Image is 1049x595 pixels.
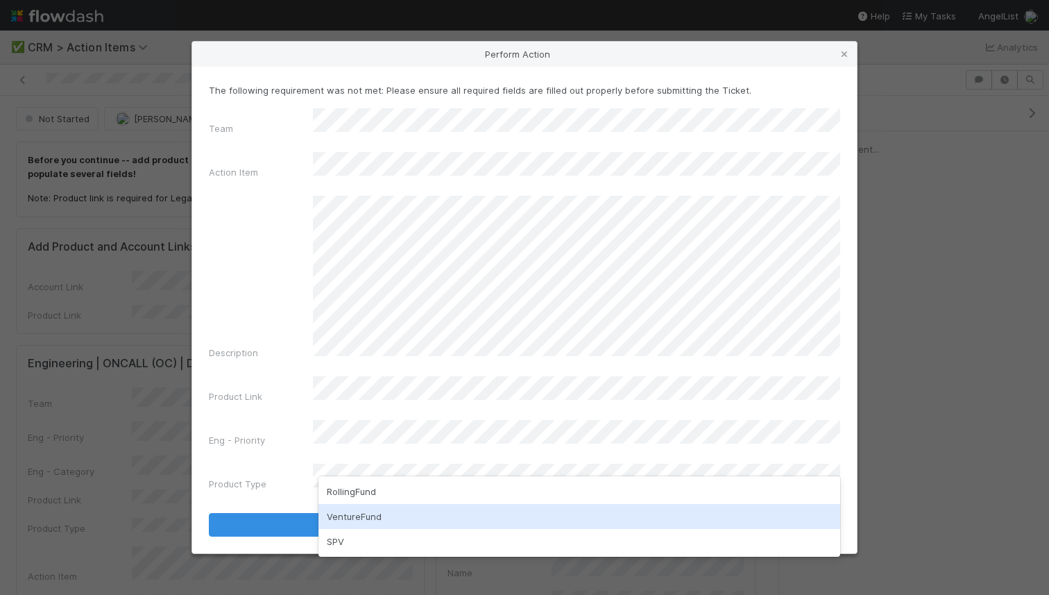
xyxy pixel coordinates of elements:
[318,504,840,529] div: VentureFund
[209,121,233,135] label: Team
[209,477,266,491] label: Product Type
[209,165,258,179] label: Action Item
[209,513,840,537] button: Submit Ticket / Kickoff Action Item
[318,479,840,504] div: RollingFund
[209,389,262,403] label: Product Link
[318,529,840,554] div: SPV
[209,346,258,360] label: Description
[192,42,857,67] div: Perform Action
[209,83,840,97] p: The following requirement was not met: Please ensure all required fields are filled out properly ...
[209,433,265,447] label: Eng - Priority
